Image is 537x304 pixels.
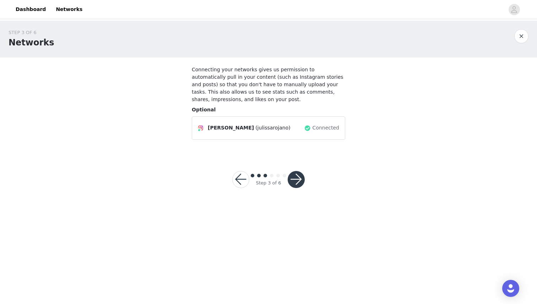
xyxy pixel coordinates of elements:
[511,4,517,15] div: avatar
[313,124,339,132] span: Connected
[51,1,87,17] a: Networks
[198,125,204,131] img: Instagram Icon
[502,280,519,297] div: Open Intercom Messenger
[9,36,54,49] h1: Networks
[255,124,291,132] span: (julissarojano)
[208,124,254,132] span: [PERSON_NAME]
[192,107,216,112] span: Optional
[11,1,50,17] a: Dashboard
[256,179,281,187] div: Step 3 of 6
[9,29,54,36] div: STEP 3 OF 6
[192,66,345,103] h4: Connecting your networks gives us permission to automatically pull in your content (such as Insta...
